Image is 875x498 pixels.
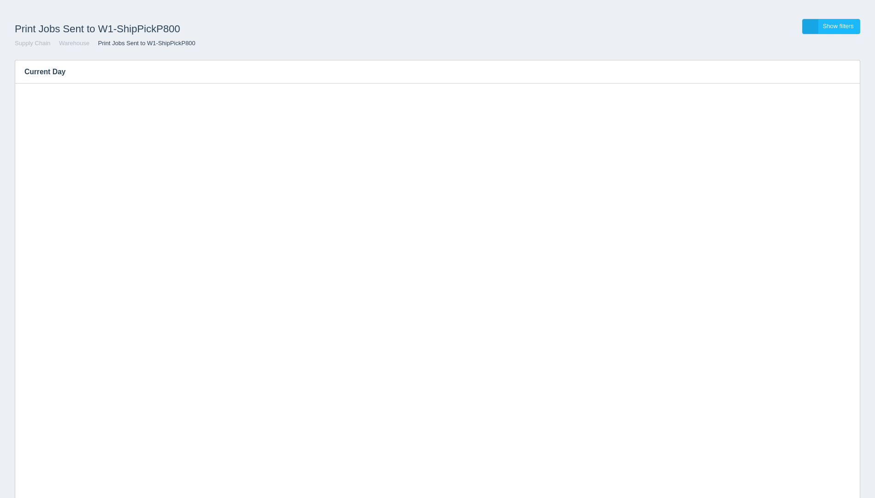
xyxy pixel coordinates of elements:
a: Show filters [802,19,860,34]
a: Warehouse [59,40,89,47]
a: Supply Chain [15,40,50,47]
span: Show filters [823,23,854,30]
li: Print Jobs Sent to W1-ShipPickP800 [91,39,196,48]
h1: Print Jobs Sent to W1-ShipPickP800 [15,19,438,39]
h3: Current Day [15,60,832,83]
